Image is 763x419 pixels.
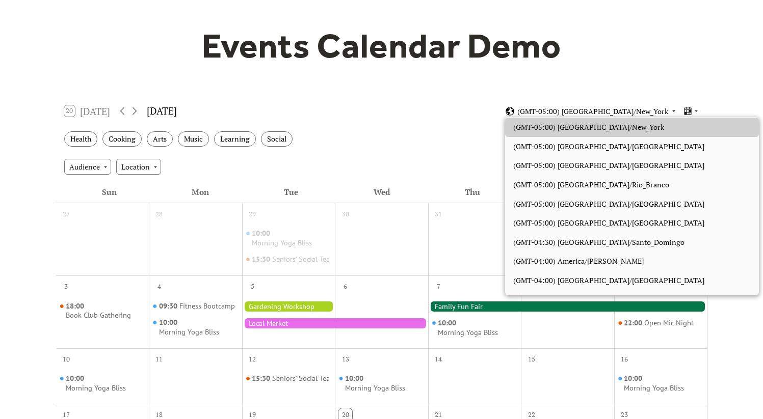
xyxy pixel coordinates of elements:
[513,256,644,267] span: (GMT-04:00) America/[PERSON_NAME]
[513,179,670,190] span: (GMT-05:00) [GEOGRAPHIC_DATA]/Rio_Branco
[513,275,704,286] span: (GMT-04:00) [GEOGRAPHIC_DATA]/[GEOGRAPHIC_DATA]
[513,217,704,229] span: (GMT-05:00) [GEOGRAPHIC_DATA]/[GEOGRAPHIC_DATA]
[513,160,704,171] span: (GMT-05:00) [GEOGRAPHIC_DATA]/[GEOGRAPHIC_DATA]
[513,237,685,248] span: (GMT-04:30) [GEOGRAPHIC_DATA]/Santo_Domingo
[513,141,704,152] span: (GMT-05:00) [GEOGRAPHIC_DATA]/[GEOGRAPHIC_DATA]
[513,294,619,305] span: (GMT-04:00) America/Boa_Vista
[513,199,704,210] span: (GMT-05:00) [GEOGRAPHIC_DATA]/[GEOGRAPHIC_DATA]
[186,25,577,67] h1: Events Calendar Demo
[513,122,665,133] span: (GMT-05:00) [GEOGRAPHIC_DATA]/New_York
